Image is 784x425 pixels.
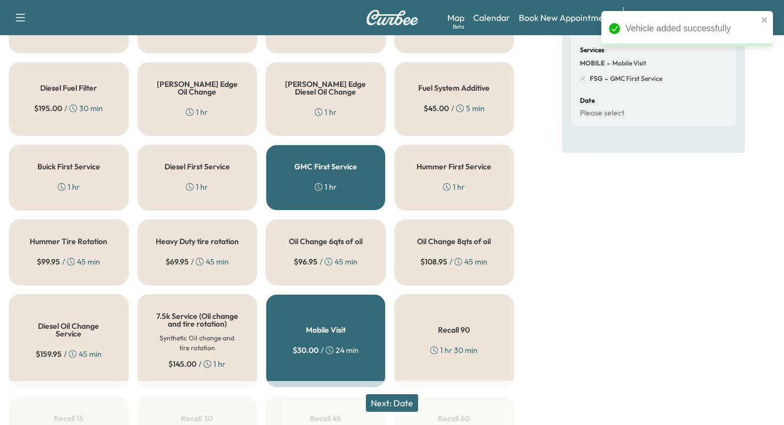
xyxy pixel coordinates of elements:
a: Book New Appointment [519,11,612,24]
h5: Recall 90 [438,326,470,334]
div: / 45 min [166,256,229,267]
h6: Synthetic Oil change and tire rotation [156,333,239,353]
div: Beta [453,23,464,31]
h5: 7.5k Service (Oil change and tire rotation) [156,312,239,328]
div: 1 hr [186,181,208,192]
span: $ 30.00 [293,345,319,356]
span: - [602,73,608,84]
a: MapBeta [447,11,464,24]
span: $ 195.00 [34,103,62,114]
div: / 24 min [293,345,359,356]
h5: Diesel First Service [165,163,230,170]
div: / 45 min [37,256,100,267]
h6: Date [580,97,595,104]
span: $ 108.95 [420,256,447,267]
h5: [PERSON_NAME] Edge Diesel Oil Change [284,80,368,96]
h5: [PERSON_NAME] Edge Oil Change [156,80,239,96]
h5: Diesel Fuel Filter [40,84,97,92]
div: 1 hr [186,107,208,118]
span: $ 69.95 [166,256,189,267]
h5: Hummer Tire Rotation [30,238,107,245]
div: 1 hr [315,181,337,192]
div: / 45 min [36,349,102,360]
div: / 5 min [424,103,485,114]
span: MOBILE [580,59,605,68]
p: Please select [580,108,624,118]
div: / 1 hr [168,358,226,369]
div: 1 hr [315,107,337,118]
h5: Oil Change 8qts of oil [417,238,491,245]
button: close [761,15,769,24]
span: FSG [590,74,602,83]
span: $ 145.00 [168,358,196,369]
h5: Heavy Duty tire rotation [156,238,239,245]
span: $ 96.95 [294,256,317,267]
span: - [605,58,610,69]
span: GMC First Service [608,74,662,83]
h5: Oil Change 6qts of oil [289,238,363,245]
h5: Mobile Visit [306,326,346,334]
h5: Buick First Service [37,163,100,170]
div: 1 hr [58,181,80,192]
div: 1 hr [443,181,465,192]
h6: Services [580,47,604,53]
h5: Hummer First Service [416,163,491,170]
h5: GMC First Service [294,163,357,170]
h5: Diesel Oil Change Service [27,322,111,338]
div: 1 hr 30 min [430,345,478,356]
div: / 30 min [34,103,103,114]
span: $ 99.95 [37,256,60,267]
h5: Fuel System Additive [418,84,490,92]
div: / 45 min [294,256,358,267]
div: Vehicle added successfully [626,22,758,35]
span: Mobile Visit [610,59,646,68]
span: $ 159.95 [36,349,62,360]
button: Next: Date [366,394,418,412]
div: / 45 min [420,256,487,267]
span: $ 45.00 [424,103,449,114]
img: Curbee Logo [366,10,419,25]
a: Calendar [473,11,510,24]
